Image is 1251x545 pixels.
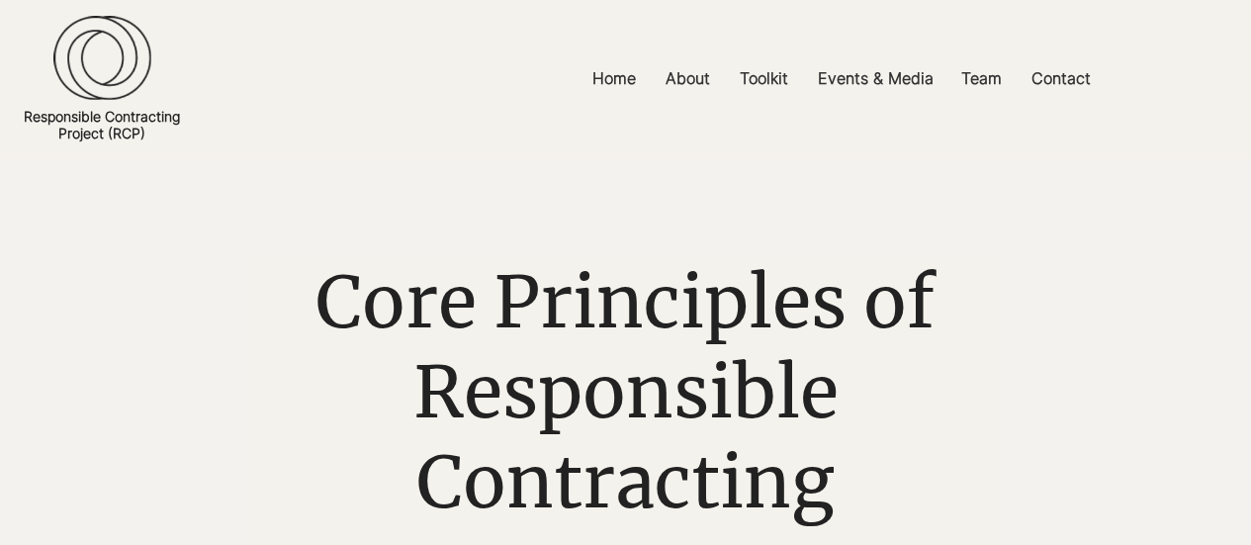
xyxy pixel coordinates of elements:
a: Home [578,56,651,101]
p: Events & Media [808,56,943,101]
a: Toolkit [725,56,803,101]
a: Events & Media [803,56,946,101]
a: About [651,56,725,101]
a: Responsible ContractingProject (RCP) [24,108,180,141]
p: Team [951,56,1012,101]
a: Contact [1017,56,1106,101]
p: Toolkit [730,56,798,101]
p: Home [582,56,646,101]
p: About [656,56,720,101]
nav: Site [431,56,1251,101]
p: Contact [1022,56,1101,101]
a: Team [946,56,1017,101]
span: Core Principles of Responsible Contracting [315,257,936,527]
